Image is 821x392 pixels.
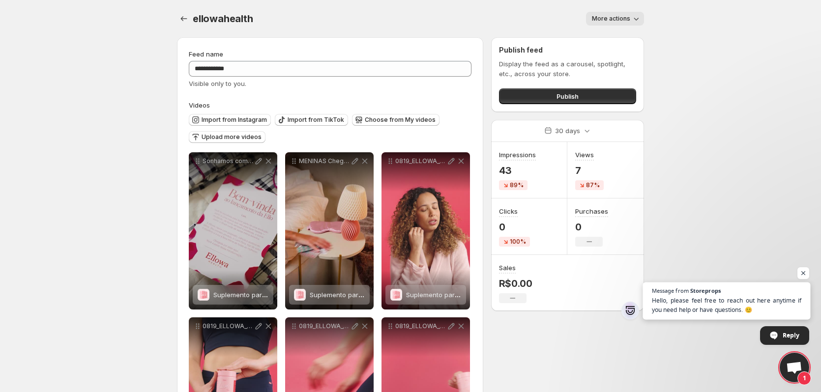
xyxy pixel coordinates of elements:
[213,291,314,299] span: Suplemento para a Saúde Íntima
[189,101,210,109] span: Videos
[299,322,350,330] p: 0819_ELLOWA_VID03
[499,165,536,176] p: 43
[391,289,402,301] img: Suplemento para a Saúde Íntima
[586,12,644,26] button: More actions
[499,88,636,104] button: Publish
[592,15,630,23] span: More actions
[189,80,246,87] span: Visible only to you.
[189,131,265,143] button: Upload more videos
[299,157,350,165] p: MENINAS Chegou [PERSON_NAME] o que a gente tava esperando finalmente t aqui O [PERSON_NAME] o pri...
[285,152,374,309] div: MENINAS Chegou [PERSON_NAME] o que a gente tava esperando finalmente t aqui O [PERSON_NAME] o pri...
[797,371,811,385] span: 1
[780,353,809,382] div: Open chat
[189,152,277,309] div: Sonhamos com esse momento e ele chegou a Ellowa Health est no ar e junto com ela nosso 1 lanament...
[510,181,524,189] span: 89%
[189,114,271,126] button: Import from Instagram
[499,206,518,216] h3: Clicks
[177,12,191,26] button: Settings
[652,296,802,315] span: Hello, please feel free to reach out here anytime if you need help or have questions. 😊
[557,91,579,101] span: Publish
[381,152,470,309] div: 0819_ELLOWA_VID01Suplemento para a Saúde ÍntimaSuplemento para a Saúde Íntima
[189,50,223,58] span: Feed name
[203,157,254,165] p: Sonhamos com esse momento e ele chegou a Ellowa Health est no ar e junto com ela nosso 1 lanament...
[499,278,532,289] p: R$0.00
[275,114,348,126] button: Import from TikTok
[193,13,253,25] span: ellowahealth
[203,322,254,330] p: 0819_ELLOWA_VID02
[575,150,594,160] h3: Views
[499,45,636,55] h2: Publish feed
[510,238,526,246] span: 100%
[288,116,344,124] span: Import from TikTok
[499,263,516,273] h3: Sales
[406,291,506,299] span: Suplemento para a Saúde Íntima
[575,206,608,216] h3: Purchases
[690,288,721,293] span: Storeprops
[586,181,600,189] span: 87%
[310,291,410,299] span: Suplemento para a Saúde Íntima
[202,133,262,141] span: Upload more videos
[365,116,436,124] span: Choose from My videos
[499,59,636,79] p: Display the feed as a carousel, spotlight, etc., across your store.
[395,322,446,330] p: 0819_ELLOWA_VID04
[499,150,536,160] h3: Impressions
[652,288,689,293] span: Message from
[202,116,267,124] span: Import from Instagram
[783,327,799,344] span: Reply
[575,221,608,233] p: 0
[499,221,530,233] p: 0
[294,289,305,301] img: Suplemento para a Saúde Íntima
[352,114,440,126] button: Choose from My videos
[555,126,580,136] p: 30 days
[395,157,446,165] p: 0819_ELLOWA_VID01
[575,165,604,176] p: 7
[198,289,209,301] img: Suplemento para a Saúde Íntima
